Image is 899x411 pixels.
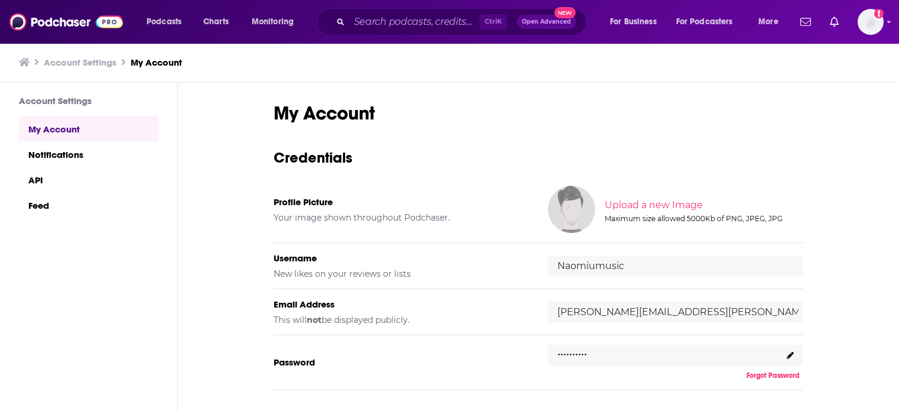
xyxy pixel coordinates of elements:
p: .......... [557,342,587,359]
span: For Podcasters [676,14,733,30]
img: Your profile image [548,186,595,233]
button: open menu [750,12,793,31]
span: Podcasts [147,14,181,30]
h5: Username [274,253,529,264]
h5: Password [274,357,529,368]
h3: Credentials [274,148,803,167]
div: Search podcasts, credits, & more... [328,8,598,35]
input: Search podcasts, credits, & more... [349,12,479,31]
a: Feed [19,192,158,218]
button: open menu [244,12,309,31]
button: Forgot Password [743,371,803,380]
b: not [307,315,322,325]
span: New [554,7,576,18]
svg: Add a profile image [874,9,884,18]
span: For Business [610,14,657,30]
span: Logged in as Naomiumusic [858,9,884,35]
button: Open AdvancedNew [517,15,576,29]
a: Account Settings [44,57,116,68]
button: open menu [138,12,197,31]
span: Charts [203,14,229,30]
a: My Account [19,116,158,141]
a: Notifications [19,141,158,167]
a: Show notifications dropdown [825,12,843,32]
span: Ctrl K [479,14,507,30]
h5: Your image shown throughout Podchaser. [274,212,529,223]
h5: Email Address [274,299,529,310]
h3: Account Settings [19,95,158,106]
input: username [548,255,803,276]
a: Charts [196,12,236,31]
button: open menu [668,12,750,31]
button: Show profile menu [858,9,884,35]
span: More [758,14,778,30]
h5: This will be displayed publicly. [274,315,529,325]
a: Show notifications dropdown [796,12,816,32]
h5: New likes on your reviews or lists [274,268,529,279]
span: Open Advanced [522,19,571,25]
a: API [19,167,158,192]
h1: My Account [274,102,803,125]
div: Maximum size allowed 5000Kb of PNG, JPEG, JPG [605,214,801,223]
input: email [548,302,803,322]
a: My Account [131,57,182,68]
span: Monitoring [252,14,294,30]
img: User Profile [858,9,884,35]
button: open menu [602,12,671,31]
img: Podchaser - Follow, Share and Rate Podcasts [9,11,123,33]
h5: Profile Picture [274,196,529,208]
